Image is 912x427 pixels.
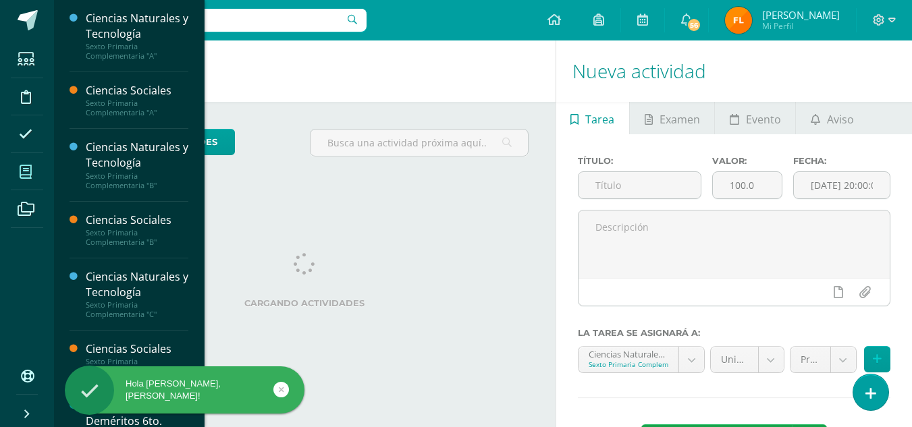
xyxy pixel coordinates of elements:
a: Ciencias SocialesSexto Primaria Complementaria "A" [86,83,188,117]
label: Título: [578,156,702,166]
span: [PERSON_NAME] [762,8,840,22]
div: Ciencias Naturales y Tecnología [86,269,188,300]
a: Ciencias SocialesSexto Primaria Complementaria "B" [86,212,188,247]
div: Ciencias Sociales [86,83,188,98]
a: Ciencias Naturales y Tecnología 'A'Sexto Primaria Complementaria [579,347,704,372]
div: Sexto Primaria Complementaria "A" [86,42,188,61]
div: Hola [PERSON_NAME], [PERSON_NAME]! [65,378,304,402]
div: Ciencias Sociales [86,341,188,357]
input: Busca un usuario... [63,9,367,32]
a: Prueba Corta (10.0%) [790,347,856,372]
span: Tarea [585,103,614,136]
div: Sexto Primaria Complementaria "A" [86,98,188,117]
a: Tarea [556,102,629,134]
a: Examen [630,102,714,134]
a: Ciencias Naturales y TecnologíaSexto Primaria Complementaria "B" [86,140,188,190]
h1: Nueva actividad [572,40,896,102]
div: Sexto Primaria Complementaria "C" [86,300,188,319]
a: Aviso [796,102,868,134]
div: Ciencias Naturales y Tecnología 'A' [589,347,668,360]
input: Fecha de entrega [794,172,890,198]
div: Ciencias Naturales y Tecnología [86,11,188,42]
div: Sexto Primaria Complementaria "B" [86,228,188,247]
span: Examen [660,103,700,136]
label: Fecha: [793,156,890,166]
span: Prueba Corta (10.0%) [801,347,820,372]
a: Unidad 4 [711,347,784,372]
a: Evento [715,102,795,134]
span: Evento [746,103,781,136]
a: Ciencias Naturales y TecnologíaSexto Primaria Complementaria "A" [86,11,188,61]
a: Ciencias Naturales y TecnologíaSexto Primaria Complementaria "C" [86,269,188,319]
input: Puntos máximos [713,172,782,198]
div: Sexto Primaria Complementaria "C" [86,357,188,376]
label: Valor: [712,156,782,166]
h1: Actividades [70,40,539,102]
div: Ciencias Sociales [86,212,188,228]
span: Aviso [827,103,854,136]
div: Sexto Primaria Complementaria [589,360,668,369]
span: Mi Perfil [762,20,840,32]
span: Unidad 4 [721,347,748,372]
input: Busca una actividad próxima aquí... [311,130,527,156]
label: Cargando actividades [81,298,529,308]
div: Sexto Primaria Complementaria "B" [86,171,188,190]
label: La tarea se asignará a: [578,328,890,338]
span: 56 [687,18,701,32]
img: 25f6e6797fd9adb8834a93e250faf539.png [725,7,752,34]
a: Ciencias SocialesSexto Primaria Complementaria "C" [86,341,188,376]
div: Ciencias Naturales y Tecnología [86,140,188,171]
input: Título [579,172,701,198]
